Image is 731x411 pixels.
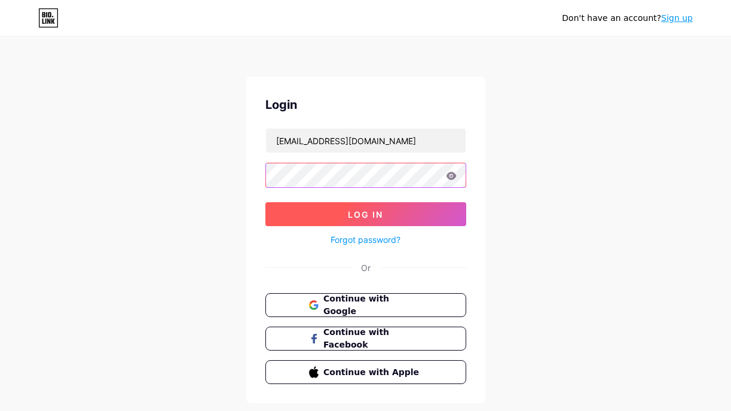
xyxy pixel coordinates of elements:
a: Forgot password? [331,233,400,246]
button: Continue with Apple [265,360,466,384]
div: Login [265,96,466,114]
div: Or [361,261,371,274]
a: Sign up [661,13,693,23]
span: Continue with Google [323,293,422,318]
span: Log In [348,209,383,220]
input: Username [266,129,466,153]
div: Don't have an account? [562,12,693,25]
button: Log In [265,202,466,226]
span: Continue with Apple [323,366,422,379]
button: Continue with Google [265,293,466,317]
button: Continue with Facebook [265,327,466,351]
span: Continue with Facebook [323,326,422,351]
